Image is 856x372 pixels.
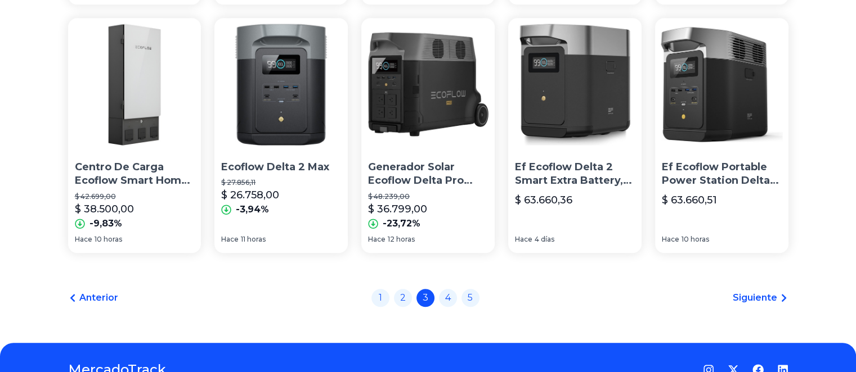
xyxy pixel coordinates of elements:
[221,235,239,244] span: Hace
[388,235,415,244] span: 12 horas
[75,192,195,201] p: $ 42.699,00
[214,18,348,151] img: Ecoflow Delta 2 Max
[662,235,679,244] span: Hace
[508,18,642,151] img: Ef Ecoflow Delta 2 Smart Extra Battery, 1024wh Lifepo4 Expan
[68,291,118,305] a: Anterior
[68,18,201,151] img: Centro De Carga Ecoflow Smart Home Panel 2
[383,217,420,230] p: -23,72%
[221,160,341,174] p: Ecoflow Delta 2 Max
[68,18,201,253] a: Centro De Carga Ecoflow Smart Home Panel 2Centro De Carga Ecoflow Smart Home Panel 2$ 42.699,00$ ...
[733,291,777,305] span: Siguiente
[515,160,635,188] p: Ef Ecoflow Delta 2 Smart Extra Battery, 1024wh Lifepo4 Expan
[75,160,195,188] p: Centro De Carga Ecoflow Smart Home Panel 2
[655,18,788,151] img: Ef Ecoflow Portable Power Station Delta 2, 1024wh Lifepo4 (l
[662,160,782,188] p: Ef Ecoflow Portable Power Station Delta 2, 1024wh Lifepo4 (l
[89,217,122,230] p: -9,83%
[361,18,495,151] img: Generador Solar Ecoflow Delta Pro (3,600 Wh)
[75,235,92,244] span: Hace
[535,235,554,244] span: 4 días
[95,235,122,244] span: 10 horas
[236,203,269,216] p: -3,94%
[371,289,389,307] a: 1
[515,235,532,244] span: Hace
[662,192,717,208] p: $ 63.660,51
[733,291,788,305] a: Siguiente
[368,235,386,244] span: Hace
[368,160,488,188] p: Generador Solar Ecoflow Delta Pro (3,600 Wh)
[655,18,788,253] a: Ef Ecoflow Portable Power Station Delta 2, 1024wh Lifepo4 (lEf Ecoflow Portable Power Station Del...
[241,235,266,244] span: 11 horas
[368,201,427,217] p: $ 36.799,00
[368,192,488,201] p: $ 48.239,00
[214,18,348,253] a: Ecoflow Delta 2 MaxEcoflow Delta 2 Max$ 27.856,11$ 26.758,00-3,94%Hace11 horas
[79,291,118,305] span: Anterior
[461,289,479,307] a: 5
[439,289,457,307] a: 4
[682,235,709,244] span: 10 horas
[221,187,279,203] p: $ 26.758,00
[221,178,341,187] p: $ 27.856,11
[75,201,134,217] p: $ 38.500,00
[515,192,572,208] p: $ 63.660,36
[508,18,642,253] a: Ef Ecoflow Delta 2 Smart Extra Battery, 1024wh Lifepo4 ExpanEf Ecoflow Delta 2 Smart Extra Batter...
[361,18,495,253] a: Generador Solar Ecoflow Delta Pro (3,600 Wh)Generador Solar Ecoflow Delta Pro (3,600 Wh)$ 48.239,...
[394,289,412,307] a: 2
